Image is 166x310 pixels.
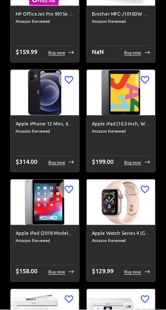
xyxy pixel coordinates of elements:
span: $ 129.99 [92,268,113,275]
img: Apple iPhone 12 Mini, 64GB, Black - Unlocked (Renewed) image [11,70,79,115]
h6: HP OfficeJet Pro 9015e Wireless Color All-in-One Printer with 6 Months Free Ink (1G5L3A) (Renewed... [16,11,74,18]
span: $ 158.00 [16,268,37,275]
span: Amazon Renewed [16,18,74,25]
img: Apple iPad (10.2-Inch, Wi-Fi, 32GB) - Space Gray (Renewed) image [87,70,155,115]
h6: Apple Watch Series 4 (GPS + Cellular, 40MM) - Gold Aluminum Case with Pink Sand Sport Band (Renewed) [92,230,150,238]
span: Amazon Renewed [92,128,150,135]
p: Buy now [125,269,141,275]
img: Apple Watch Series 4 (GPS + Cellular, 40MM) - Gold Aluminum Case with Pink Sand Sport Band (Renew... [87,179,155,225]
p: Buy now [48,159,65,166]
span: Amazon Renewed [92,238,150,245]
h6: Apple iPad (10.2-Inch, Wi-Fi, 32GB) - Space Gray (Renewed) [92,120,150,128]
span: $ 314.00 [16,158,37,165]
h6: Apple iPad (2018 Model) with Wi-Fi only 32GB Apple 9.7in iPad - Space Gray (Renewed) [16,230,74,238]
span: Amazon Renewed [92,18,150,25]
span: $ 199.00 [92,158,113,165]
p: Buy now [48,269,65,275]
h6: Brother MFC-J1010DW Wireless Color Inkjet All-in-One Printer with Mobile Device and Duplex Printi... [92,11,150,18]
p: Buy now [48,49,65,56]
h6: NaN [92,48,104,57]
h6: Apple iPhone 12 Mini, 64GB, Black - Unlocked (Renewed) [16,120,74,128]
img: Apple iPad (2018 Model) with Wi-Fi only 32GB Apple 9.7in iPad - Space Gray (Renewed) image [11,179,79,225]
span: Amazon Renewed [16,128,74,135]
span: $ 159.99 [16,49,37,55]
p: Buy now [125,49,141,56]
p: Buy now [125,159,141,166]
span: Amazon Renewed [16,238,74,245]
